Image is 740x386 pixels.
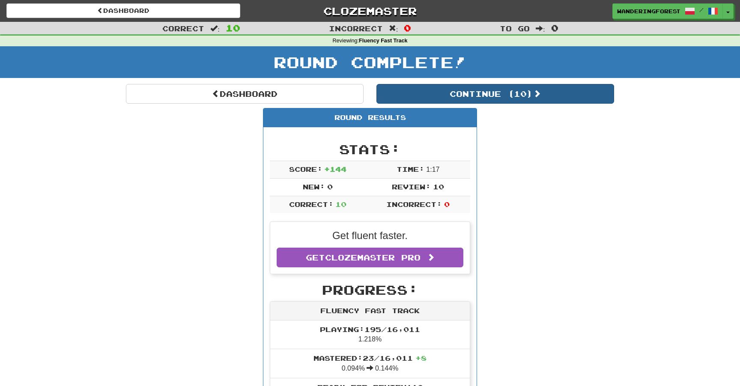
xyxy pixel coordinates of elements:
[325,253,421,262] span: Clozemaster Pro
[277,228,463,243] p: Get fluent faster.
[270,142,470,156] h2: Stats:
[359,38,407,44] strong: Fluency Fast Track
[376,84,614,104] button: Continue (10)
[226,23,240,33] span: 10
[392,183,431,191] span: Review:
[536,25,545,32] span: :
[270,302,470,320] div: Fluency Fast Track
[313,354,427,362] span: Mastered: 23 / 16,011
[433,183,444,191] span: 10
[426,166,439,173] span: 1 : 17
[551,23,558,33] span: 0
[289,200,334,208] span: Correct:
[415,354,427,362] span: + 8
[335,200,346,208] span: 10
[6,3,240,18] a: Dashboard
[389,25,398,32] span: :
[320,325,420,333] span: Playing: 195 / 16,011
[500,24,530,33] span: To go
[3,54,737,71] h1: Round Complete!
[253,3,487,18] a: Clozemaster
[303,183,325,191] span: New:
[404,23,411,33] span: 0
[210,25,220,32] span: :
[263,108,477,127] div: Round Results
[444,200,450,208] span: 0
[289,165,322,173] span: Score:
[612,3,723,19] a: WanderingForest66 /
[699,7,704,13] span: /
[324,165,346,173] span: + 144
[270,320,470,350] li: 1.218%
[277,248,463,267] a: GetClozemaster Pro
[397,165,424,173] span: Time:
[270,283,470,297] h2: Progress:
[270,349,470,378] li: 0.094% 0.144%
[329,24,383,33] span: Incorrect
[126,84,364,104] a: Dashboard
[386,200,442,208] span: Incorrect:
[327,183,333,191] span: 0
[617,7,680,15] span: WanderingForest66
[162,24,204,33] span: Correct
